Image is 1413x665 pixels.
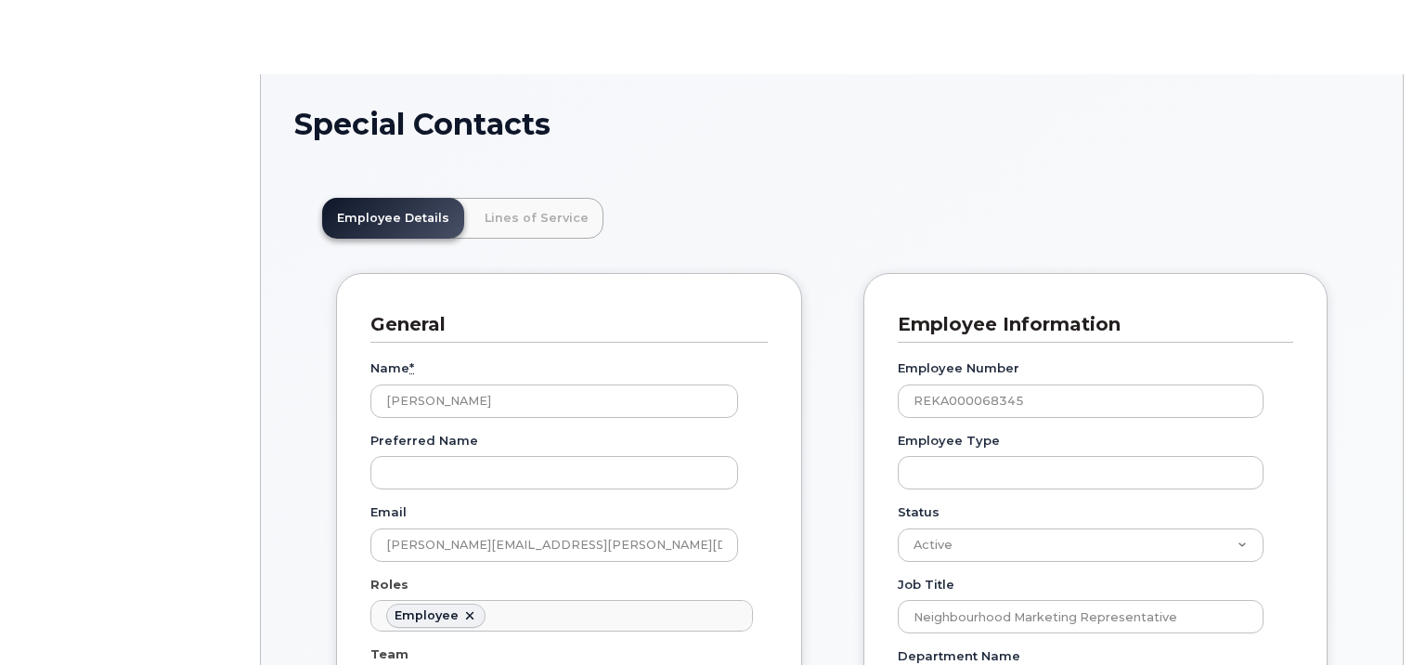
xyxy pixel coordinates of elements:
a: Employee Details [322,198,464,239]
h3: Employee Information [898,312,1279,337]
div: Employee [395,608,459,623]
a: Lines of Service [470,198,603,239]
label: Roles [370,576,408,593]
label: Status [898,503,940,521]
label: Preferred Name [370,432,478,450]
label: Employee Number [898,359,1019,377]
h3: General [370,312,754,337]
label: Team [370,645,408,663]
label: Department Name [898,647,1020,665]
h1: Special Contacts [294,108,1369,140]
abbr: required [409,360,414,375]
label: Name [370,359,414,377]
label: Employee Type [898,432,1000,450]
label: Job Title [898,576,954,593]
label: Email [370,503,407,521]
